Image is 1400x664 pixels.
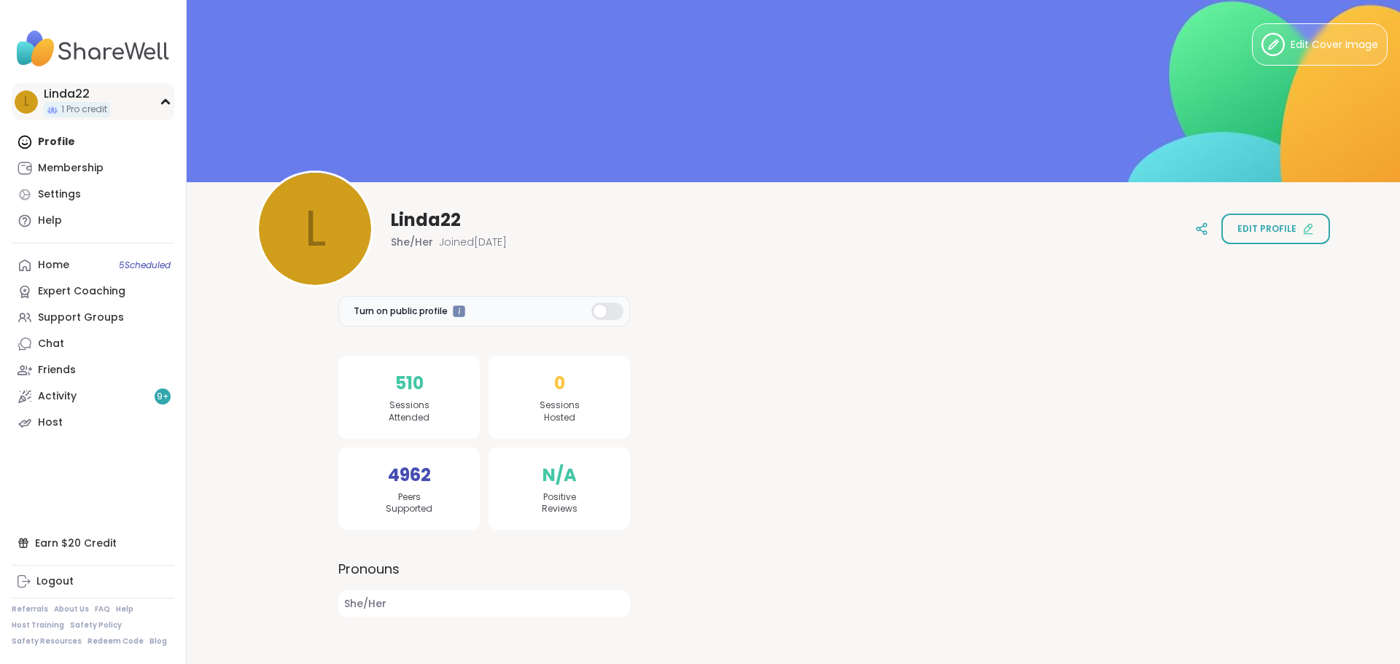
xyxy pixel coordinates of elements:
a: Logout [12,569,174,595]
div: Host [38,415,63,430]
div: Support Groups [38,310,124,325]
span: Sessions Attended [389,399,429,424]
button: Edit Cover Image [1252,23,1388,66]
span: She/Her [338,590,630,617]
div: Linda22 [44,86,110,102]
a: Settings [12,181,174,208]
a: Safety Resources [12,636,82,647]
a: About Us [54,604,89,614]
div: Expert Coaching [38,284,125,299]
a: Host Training [12,620,64,630]
span: 4962 [388,462,431,488]
a: Safety Policy [70,620,122,630]
span: N/A [542,462,577,488]
div: Membership [38,161,104,176]
span: Edit Cover Image [1291,37,1378,52]
a: Help [116,604,133,614]
a: Home5Scheduled [12,252,174,278]
label: Pronouns [338,559,630,579]
img: ShareWell Nav Logo [12,23,174,74]
span: 5 Scheduled [119,259,171,271]
span: Sessions Hosted [540,399,580,424]
div: Chat [38,337,64,351]
div: Friends [38,363,76,378]
span: Peers Supported [386,491,432,516]
span: L [24,93,29,112]
a: FAQ [95,604,110,614]
span: Edit profile [1237,222,1296,235]
a: Redeem Code [87,636,144,647]
span: Linda22 [391,208,461,232]
div: Settings [38,187,81,202]
span: 0 [554,370,565,397]
div: Help [38,214,62,228]
a: Host [12,410,174,436]
div: Earn $20 Credit [12,530,174,556]
span: 9 + [157,391,169,403]
div: Home [38,258,69,273]
button: Edit profile [1221,214,1330,244]
a: Expert Coaching [12,278,174,305]
div: Logout [36,574,74,589]
a: Blog [149,636,167,647]
span: 1 Pro credit [61,103,107,116]
a: Support Groups [12,305,174,331]
span: 510 [395,370,424,397]
a: Referrals [12,604,48,614]
a: Membership [12,155,174,181]
span: Positive Reviews [542,491,577,516]
a: Chat [12,331,174,357]
a: Activity9+ [12,383,174,410]
div: Activity [38,389,77,404]
span: Joined [DATE] [439,235,507,249]
span: She/Her [391,235,433,249]
span: Turn on public profile [354,305,448,318]
a: Help [12,208,174,234]
a: Friends [12,357,174,383]
iframe: Spotlight [453,305,465,318]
